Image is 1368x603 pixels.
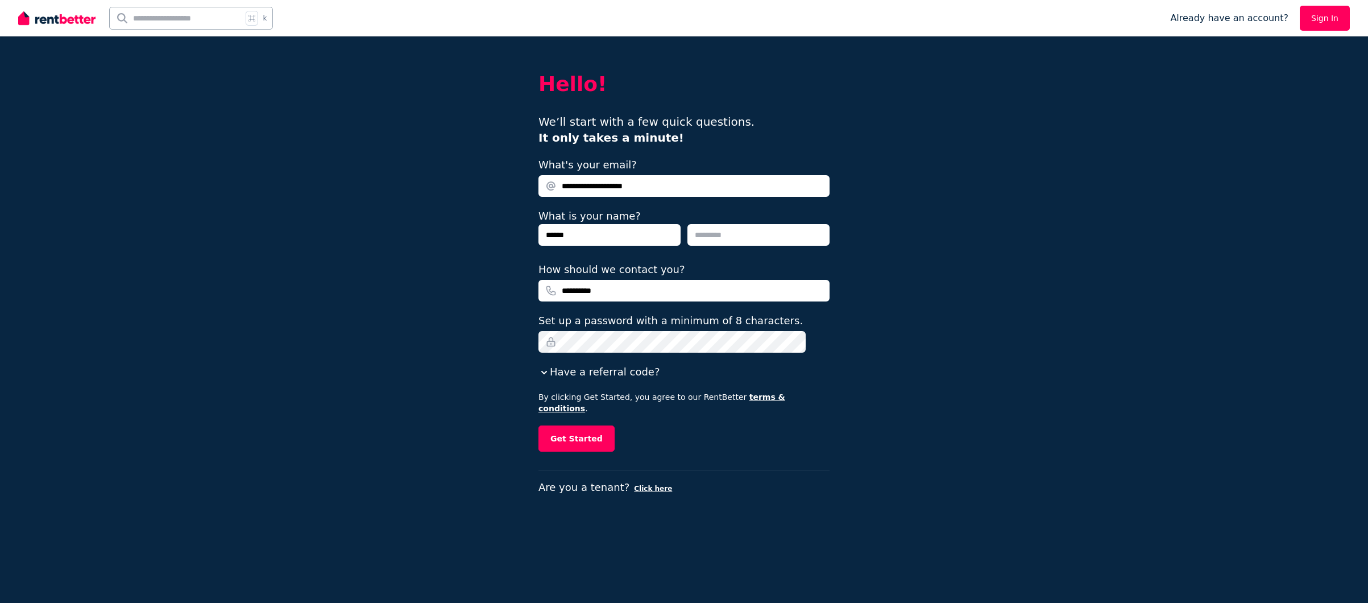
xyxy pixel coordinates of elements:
[538,364,660,380] button: Have a referral code?
[538,426,615,452] button: Get Started
[634,484,672,493] button: Click here
[538,210,641,222] label: What is your name?
[538,115,755,144] span: We’ll start with a few quick questions.
[538,73,830,96] h2: Hello!
[538,131,684,144] b: It only takes a minute!
[538,313,803,329] label: Set up a password with a minimum of 8 characters.
[538,262,685,278] label: How should we contact you?
[538,157,637,173] label: What's your email?
[1170,11,1288,25] span: Already have an account?
[18,10,96,27] img: RentBetter
[1300,6,1350,31] a: Sign In
[538,391,830,414] p: By clicking Get Started, you agree to our RentBetter .
[538,480,830,495] p: Are you a tenant?
[263,14,267,23] span: k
